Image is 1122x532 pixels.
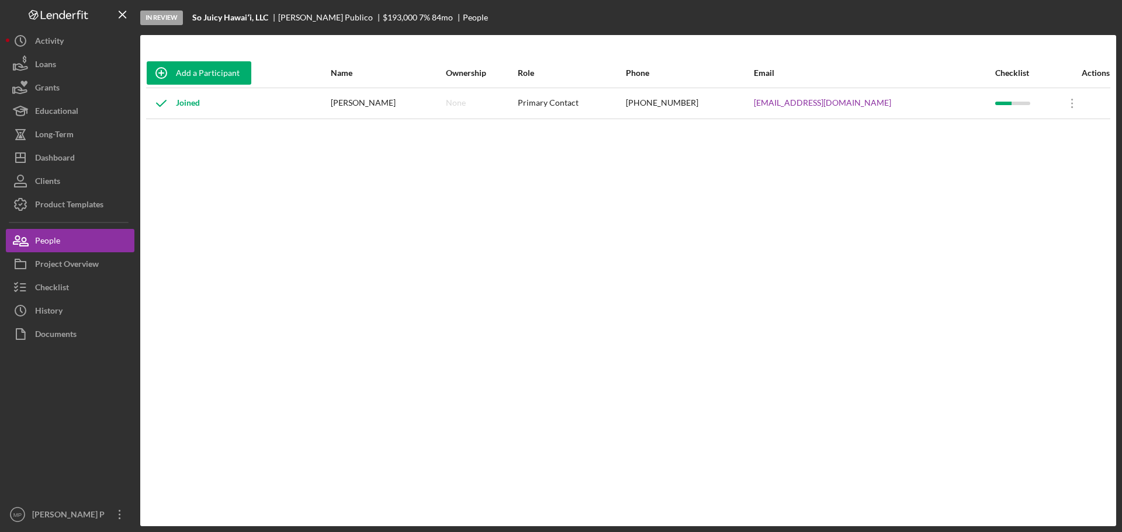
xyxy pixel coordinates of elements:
[518,68,624,78] div: Role
[35,146,75,172] div: Dashboard
[518,89,624,118] div: Primary Contact
[446,98,466,107] div: None
[35,169,60,196] div: Clients
[35,99,78,126] div: Educational
[176,61,240,85] div: Add a Participant
[432,13,453,22] div: 84 mo
[419,13,430,22] div: 7 %
[147,89,200,118] div: Joined
[626,68,753,78] div: Phone
[6,146,134,169] button: Dashboard
[6,53,134,76] button: Loans
[754,68,994,78] div: Email
[463,13,488,22] div: People
[6,252,134,276] button: Project Overview
[35,123,74,149] div: Long-Term
[995,68,1057,78] div: Checklist
[35,276,69,302] div: Checklist
[35,322,77,349] div: Documents
[1082,481,1110,509] iframe: Intercom live chat
[35,29,64,55] div: Activity
[331,89,445,118] div: [PERSON_NAME]
[6,276,134,299] button: Checklist
[6,229,134,252] button: People
[626,89,753,118] div: [PHONE_NUMBER]
[383,13,417,22] div: $193,000
[140,11,183,25] div: In Review
[754,98,891,107] a: [EMAIL_ADDRESS][DOMAIN_NAME]
[35,76,60,102] div: Grants
[35,53,56,79] div: Loans
[6,193,134,216] button: Product Templates
[6,299,134,322] button: History
[147,61,251,85] button: Add a Participant
[35,252,99,279] div: Project Overview
[446,68,517,78] div: Ownership
[35,193,103,219] div: Product Templates
[6,29,134,53] button: Activity
[35,229,60,255] div: People
[1058,68,1110,78] div: Actions
[29,503,105,529] div: [PERSON_NAME] P
[192,13,268,22] b: So Juicy Hawaiʻi, LLC
[6,322,134,346] button: Documents
[6,99,134,123] button: Educational
[35,299,63,325] div: History
[6,76,134,99] button: Grants
[331,68,445,78] div: Name
[278,13,383,22] div: [PERSON_NAME] Publico
[6,123,134,146] button: Long-Term
[6,169,134,193] button: Clients
[6,503,134,526] button: MP[PERSON_NAME] P
[13,512,22,518] text: MP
